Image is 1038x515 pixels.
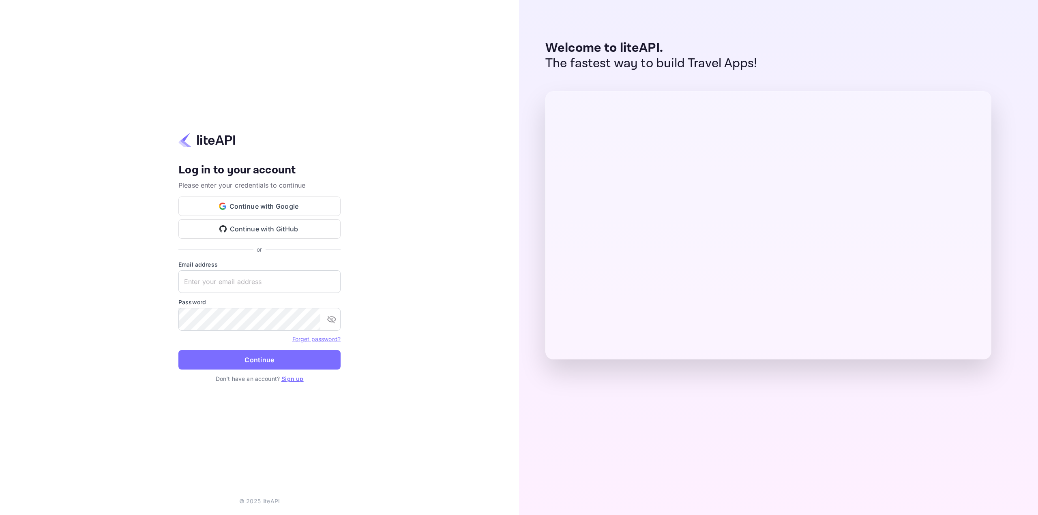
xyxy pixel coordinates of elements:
h4: Log in to your account [178,163,341,177]
label: Email address [178,260,341,269]
img: liteapi [178,132,235,148]
button: Continue with GitHub [178,219,341,239]
input: Enter your email address [178,270,341,293]
p: © 2025 liteAPI [239,497,280,505]
button: toggle password visibility [324,311,340,327]
p: Please enter your credentials to continue [178,180,341,190]
p: Don't have an account? [178,374,341,383]
label: Password [178,298,341,306]
p: The fastest way to build Travel Apps! [545,56,757,71]
button: Continue [178,350,341,370]
a: Forget password? [292,335,341,343]
a: Sign up [281,375,303,382]
button: Continue with Google [178,197,341,216]
a: Forget password? [292,335,341,342]
p: Welcome to liteAPI. [545,41,757,56]
img: liteAPI Dashboard Preview [545,91,991,359]
p: or [257,245,262,254]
